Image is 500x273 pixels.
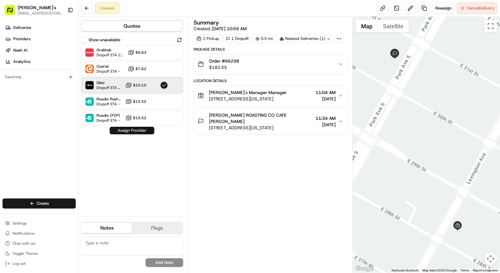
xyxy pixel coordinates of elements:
[13,251,38,256] span: Toggle Theme
[194,54,347,74] button: Order #66298$182.55
[72,97,85,103] span: [DATE]
[96,118,120,123] span: Dropoff ETA -
[135,50,146,55] span: $6.63
[96,113,120,118] span: Roadie (P2P)
[3,229,76,238] button: Notifications
[96,53,125,58] span: Dropoff ETA 21 minutes
[68,97,70,103] span: •
[56,114,69,120] span: [DATE]
[460,269,469,272] a: Terms
[194,78,347,83] div: Location Details
[194,86,347,106] button: [PERSON_NAME]'s Manager Manager[STREET_ADDRESS][US_STATE]11:04 AM[DATE]
[3,34,78,44] a: Providers
[484,20,497,32] button: Toggle fullscreen view
[467,5,495,11] span: Cancel Delivery
[18,4,56,11] button: [PERSON_NAME]'s
[316,96,336,102] span: [DATE]
[13,98,18,103] img: 1736555255976-a54dd68f-1ca7-489b-9aae-adbdc363a1c4
[3,198,76,209] button: Create
[473,269,498,272] a: Report a map error
[354,265,375,273] a: Open this area in Google Maps (opens a new window)
[107,62,114,70] button: Start new chat
[13,231,35,236] span: Notifications
[19,114,51,120] span: [PERSON_NAME]
[3,57,78,67] a: Analytics
[13,261,25,266] span: Log out
[63,156,76,161] span: Pylon
[133,115,146,120] span: $15.52
[96,85,123,90] span: Dropoff ETA 26 minutes
[194,108,347,135] button: [PERSON_NAME] ROASTING CO CAFE [PERSON_NAME][STREET_ADDRESS][US_STATE]11:34 AM[DATE]
[16,41,104,47] input: Clear
[13,59,30,64] span: Analytics
[209,96,287,102] span: [STREET_ADDRESS][US_STATE]
[13,47,27,53] span: Nash AI
[457,3,497,14] button: CancelDelivery
[378,20,409,32] button: Show satellite imagery
[125,82,146,88] button: $10.10
[209,89,287,96] span: [PERSON_NAME]'s Manager Manager
[97,81,114,88] button: See all
[96,80,123,85] span: Uber
[356,20,378,32] button: Show street map
[316,89,336,96] span: 11:04 AM
[18,11,63,16] button: [EMAIL_ADDRESS][DOMAIN_NAME]
[96,69,120,74] span: Dropoff ETA -
[422,269,457,272] span: Map data ©2025 Google
[19,97,67,103] span: Wisdom [PERSON_NAME]
[37,201,49,206] span: Create
[435,5,452,11] span: Reassign
[125,98,146,105] button: $15.52
[13,36,30,42] span: Providers
[28,60,103,66] div: Start new chat
[13,241,36,246] span: Chat with us!
[6,141,11,146] div: 📗
[52,114,54,120] span: •
[128,49,146,56] button: $6.63
[135,66,146,71] span: $7.62
[85,97,94,106] img: Roadie Rush (P2P)
[3,259,76,268] button: Log out
[194,34,222,43] div: 1 Pickup
[13,115,18,120] img: 1736555255976-a54dd68f-1ca7-489b-9aae-adbdc363a1c4
[432,3,454,14] button: Reassign
[13,221,27,226] span: Settings
[96,64,120,69] span: Courial
[51,138,103,149] a: 💻API Documentation
[3,219,76,228] button: Settings
[6,25,114,35] p: Welcome 👋
[3,45,78,55] a: Nash AI
[3,72,76,82] div: Favorites
[194,20,219,25] h3: Summary
[13,25,31,31] span: Deliveries
[125,115,146,121] button: $15.52
[316,121,336,128] span: [DATE]
[212,26,247,31] span: [DATE] 10:59 AM
[209,125,313,131] span: [STREET_ADDRESS][US_STATE]
[209,112,313,125] span: [PERSON_NAME] ROASTING CO CAFE [PERSON_NAME]
[85,48,94,57] img: Grubhub
[194,47,347,52] div: Package Details
[44,156,76,161] a: Powered byPylon
[4,138,51,149] a: 📗Knowledge Base
[194,25,247,32] span: Created:
[354,265,375,273] img: Google
[132,223,182,233] button: Flags
[82,223,132,233] button: Notes
[53,141,58,146] div: 💻
[316,115,336,121] span: 11:34 AM
[133,99,146,104] span: $15.52
[110,127,154,134] button: Assign Provider
[6,6,19,19] img: Nash
[3,3,65,18] button: [PERSON_NAME]'s[EMAIL_ADDRESS][DOMAIN_NAME]
[133,83,146,88] span: $10.10
[85,114,94,122] img: Roadie (P2P)
[209,64,239,70] span: $182.55
[13,141,48,147] span: Knowledge Base
[3,23,78,33] a: Deliveries
[6,92,16,104] img: Wisdom Oko
[59,141,101,147] span: API Documentation
[96,102,123,107] span: Dropoff ETA -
